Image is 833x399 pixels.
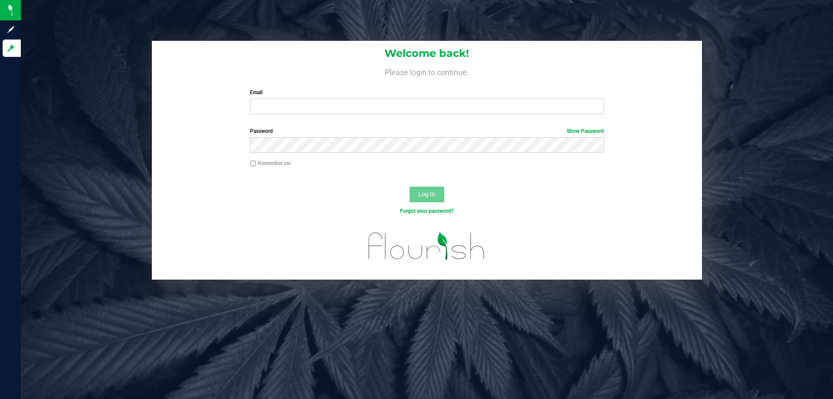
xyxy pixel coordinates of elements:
[250,128,273,134] span: Password
[250,161,256,167] input: Remember me
[152,48,702,59] h1: Welcome back!
[418,191,435,198] span: Log In
[250,159,291,167] label: Remember me
[400,208,454,214] a: Forgot your password?
[567,128,604,134] a: Show Password
[250,89,603,96] label: Email
[7,25,15,34] inline-svg: Sign up
[410,187,444,202] button: Log In
[7,44,15,53] inline-svg: Log in
[358,224,495,268] img: flourish_logo.svg
[152,66,702,76] h4: Please login to continue.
